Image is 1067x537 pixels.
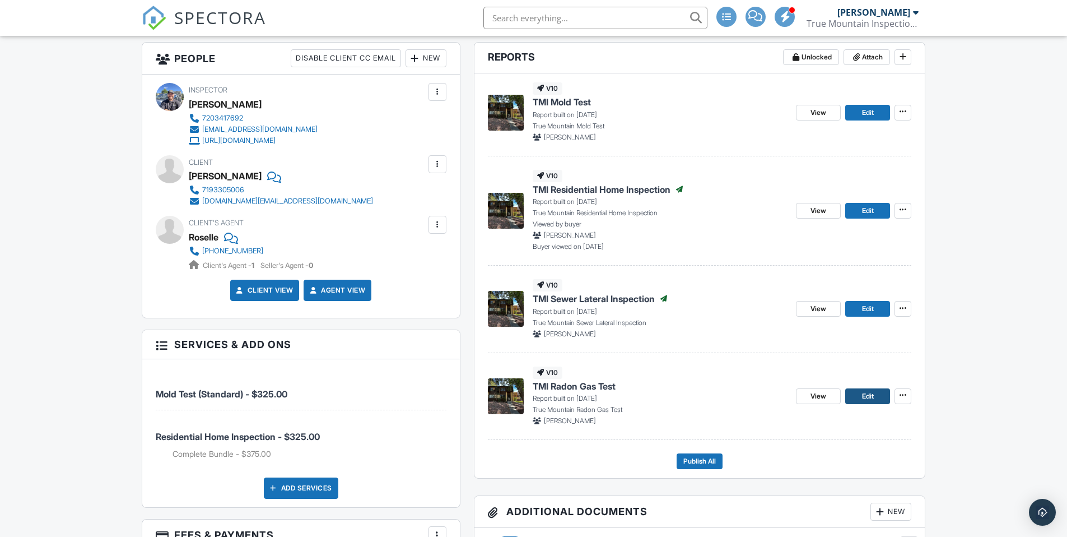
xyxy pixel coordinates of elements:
[156,431,320,442] span: Residential Home Inspection - $325.00
[156,388,287,400] span: Mold Test (Standard) - $325.00
[142,43,460,75] h3: People
[189,246,304,257] a: [PHONE_NUMBER]
[474,496,925,528] h3: Additional Documents
[189,96,262,113] div: [PERSON_NAME]
[202,186,244,195] div: 7193305006
[309,261,313,270] strong: 0
[406,49,446,67] div: New
[837,7,910,18] div: [PERSON_NAME]
[202,136,276,145] div: [URL][DOMAIN_NAME]
[156,410,446,469] li: Service: Residential Home Inspection
[203,261,256,270] span: Client's Agent -
[189,158,213,166] span: Client
[870,503,911,521] div: New
[483,7,707,29] input: Search everything...
[189,229,218,246] a: Roselle
[142,15,266,39] a: SPECTORA
[189,113,318,124] a: 7203417692
[307,285,365,296] a: Agent View
[260,261,313,270] span: Seller's Agent -
[807,18,919,29] div: True Mountain Inspections
[202,197,373,206] div: [DOMAIN_NAME][EMAIL_ADDRESS][DOMAIN_NAME]
[202,114,243,123] div: 7203417692
[202,125,318,134] div: [EMAIL_ADDRESS][DOMAIN_NAME]
[189,219,244,227] span: Client's Agent
[142,330,460,359] h3: Services & Add ons
[264,478,338,499] div: Add Services
[189,86,227,94] span: Inspector
[1029,499,1056,526] div: Open Intercom Messenger
[189,135,318,146] a: [URL][DOMAIN_NAME]
[189,168,262,184] div: [PERSON_NAME]
[142,6,166,30] img: The Best Home Inspection Software - Spectora
[189,124,318,135] a: [EMAIL_ADDRESS][DOMAIN_NAME]
[251,261,254,270] strong: 1
[156,368,446,410] li: Service: Mold Test (Standard)
[202,247,263,256] div: [PHONE_NUMBER]
[291,49,401,67] div: Disable Client CC Email
[174,6,266,29] span: SPECTORA
[189,196,373,207] a: [DOMAIN_NAME][EMAIL_ADDRESS][DOMAIN_NAME]
[189,184,373,196] a: 7193305006
[234,285,293,296] a: Client View
[173,448,446,460] li: Add on: Complete Bundle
